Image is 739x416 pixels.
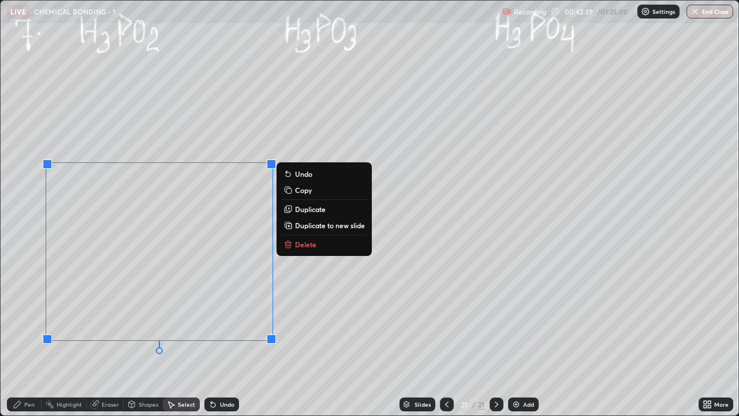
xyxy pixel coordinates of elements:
img: end-class-cross [691,7,700,16]
button: Duplicate [281,202,367,216]
p: Settings [652,9,675,14]
p: CHEMICAL BONDING - 1 [34,7,115,16]
div: Add [523,402,534,407]
div: Pen [24,402,35,407]
button: End Class [686,5,733,18]
div: Shapes [139,402,158,407]
p: Copy [295,185,312,195]
div: More [714,402,729,407]
p: Duplicate to new slide [295,221,365,230]
p: Recording [514,8,546,16]
p: Delete [295,240,316,249]
img: recording.375f2c34.svg [502,7,512,16]
div: 21 [478,399,485,410]
div: Slides [415,402,431,407]
div: 21 [458,401,470,408]
div: Highlight [57,402,82,407]
p: LIVE [10,7,26,16]
p: Undo [295,169,312,179]
div: Select [178,402,195,407]
button: Delete [281,237,367,251]
div: Eraser [102,402,119,407]
button: Copy [281,183,367,197]
img: class-settings-icons [641,7,650,16]
button: Duplicate to new slide [281,218,367,232]
div: / [472,401,476,408]
img: add-slide-button [512,400,521,409]
button: Undo [281,167,367,181]
div: Undo [220,402,234,407]
p: Duplicate [295,205,326,214]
